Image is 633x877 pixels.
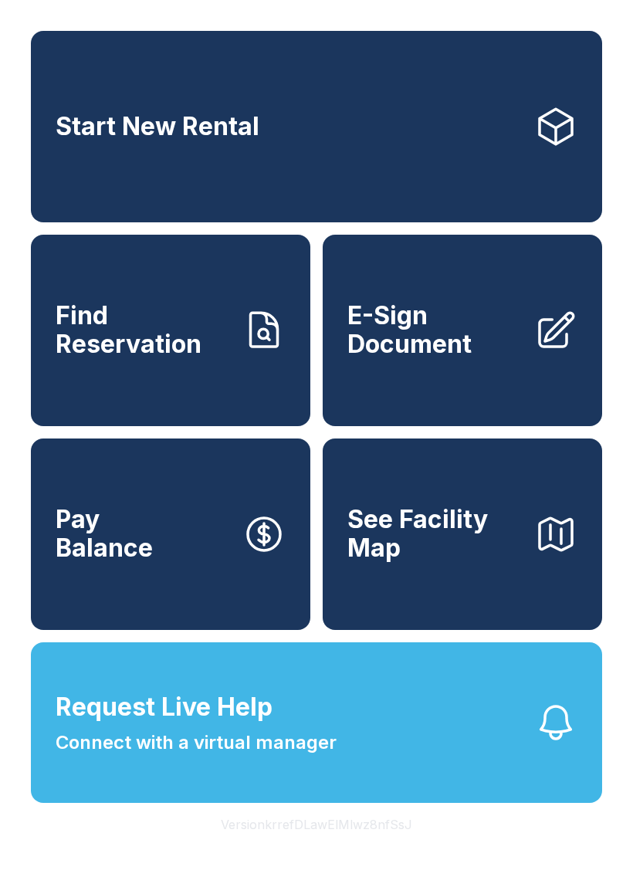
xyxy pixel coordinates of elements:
span: Request Live Help [56,689,272,726]
a: Find Reservation [31,235,310,426]
span: Connect with a virtual manager [56,729,337,757]
span: E-Sign Document [347,302,522,358]
span: Find Reservation [56,302,230,358]
a: E-Sign Document [323,235,602,426]
button: Request Live HelpConnect with a virtual manager [31,642,602,803]
a: Start New Rental [31,31,602,222]
span: Pay Balance [56,506,153,562]
span: See Facility Map [347,506,522,562]
button: See Facility Map [323,438,602,630]
button: PayBalance [31,438,310,630]
button: VersionkrrefDLawElMlwz8nfSsJ [208,803,425,846]
span: Start New Rental [56,113,259,141]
